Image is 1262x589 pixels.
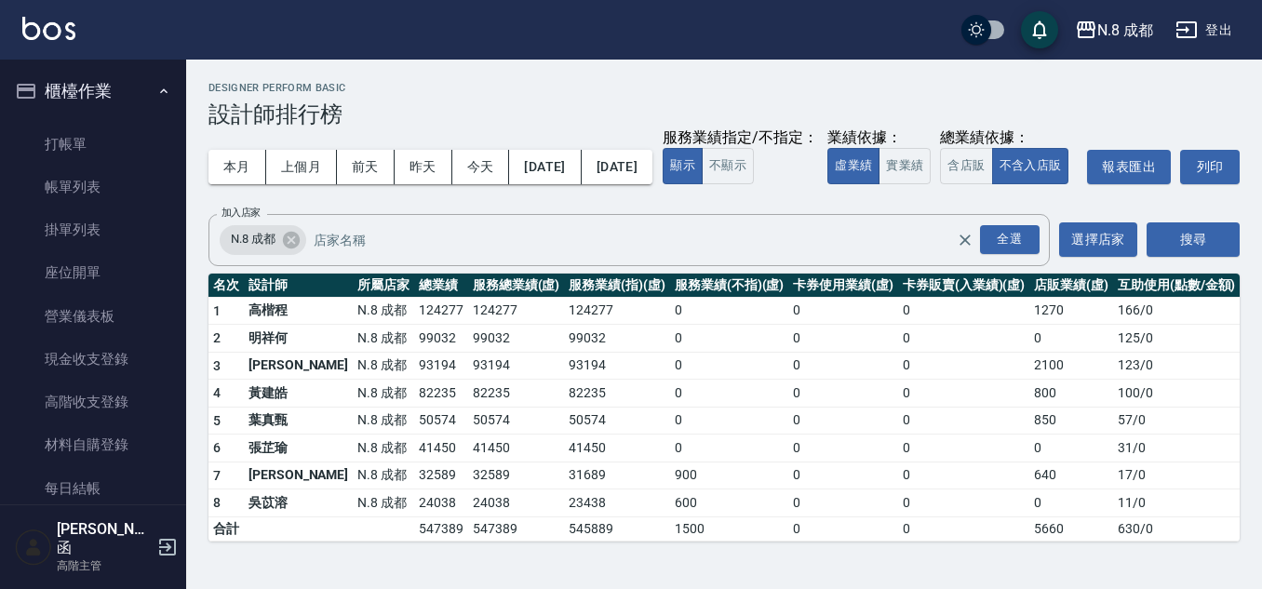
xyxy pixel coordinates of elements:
td: 1500 [670,516,788,541]
td: N.8 成都 [353,325,414,353]
td: 0 [1029,325,1113,353]
button: 列印 [1180,150,1240,184]
button: Clear [952,227,978,253]
td: 100 / 0 [1113,380,1240,408]
th: 服務業績(不指)(虛) [670,274,788,298]
div: 總業績依據： [940,128,1078,148]
td: 900 [670,462,788,489]
td: 31689 [564,462,670,489]
button: 今天 [452,150,510,184]
td: 0 [670,435,788,462]
td: 93194 [414,352,468,380]
td: 合計 [208,516,244,541]
span: N.8 成都 [220,230,287,248]
td: 0 [898,352,1029,380]
td: 0 [898,380,1029,408]
td: 0 [1029,435,1113,462]
span: 8 [213,495,221,510]
td: 124277 [468,297,565,325]
td: 0 [898,297,1029,325]
td: 0 [788,435,898,462]
td: 93194 [468,352,565,380]
td: 545889 [564,516,670,541]
th: 卡券使用業績(虛) [788,274,898,298]
button: 顯示 [663,148,703,184]
td: 50574 [564,407,670,435]
table: a dense table [208,274,1240,542]
td: 32589 [414,462,468,489]
td: 50574 [468,407,565,435]
button: 登出 [1168,13,1240,47]
td: N.8 成都 [353,462,414,489]
td: 0 [670,380,788,408]
td: 0 [788,297,898,325]
h3: 設計師排行榜 [208,101,1240,127]
td: 99032 [414,325,468,353]
td: N.8 成都 [353,297,414,325]
td: 547389 [468,516,565,541]
td: 124277 [564,297,670,325]
span: 1 [213,303,221,318]
td: 11 / 0 [1113,489,1240,517]
button: 本月 [208,150,266,184]
td: 17 / 0 [1113,462,1240,489]
h5: [PERSON_NAME]函 [57,520,152,557]
button: save [1021,11,1058,48]
button: 含店販 [940,148,992,184]
td: 0 [788,462,898,489]
td: 5660 [1029,516,1113,541]
td: N.8 成都 [353,489,414,517]
td: 41450 [414,435,468,462]
td: 0 [898,435,1029,462]
td: 0 [898,325,1029,353]
button: [DATE] [582,150,652,184]
th: 服務業績(指)(虛) [564,274,670,298]
td: 32589 [468,462,565,489]
td: 吳苡溶 [244,489,353,517]
td: 24038 [468,489,565,517]
td: N.8 成都 [353,435,414,462]
td: 124277 [414,297,468,325]
td: 高楷程 [244,297,353,325]
h2: Designer Perform Basic [208,82,1240,94]
td: 31 / 0 [1113,435,1240,462]
a: 打帳單 [7,123,179,166]
th: 所屬店家 [353,274,414,298]
td: 166 / 0 [1113,297,1240,325]
td: 0 [670,352,788,380]
td: 640 [1029,462,1113,489]
td: 82235 [414,380,468,408]
td: 24038 [414,489,468,517]
td: N.8 成都 [353,380,414,408]
td: 2100 [1029,352,1113,380]
img: Logo [22,17,75,40]
span: 5 [213,413,221,428]
a: 掛單列表 [7,208,179,251]
td: 0 [788,352,898,380]
td: 明祥何 [244,325,353,353]
td: 張芷瑜 [244,435,353,462]
td: 600 [670,489,788,517]
a: 帳單列表 [7,166,179,208]
span: 6 [213,440,221,455]
td: 0 [788,325,898,353]
th: 店販業績(虛) [1029,274,1113,298]
a: 座位開單 [7,251,179,294]
td: 41450 [564,435,670,462]
td: 0 [788,516,898,541]
td: 50574 [414,407,468,435]
label: 加入店家 [222,206,261,220]
a: 報表匯出 [1087,150,1171,184]
div: N.8 成都 [220,225,306,255]
button: 搜尋 [1147,222,1240,257]
div: 服務業績指定/不指定： [663,128,818,148]
button: 櫃檯作業 [7,67,179,115]
button: 昨天 [395,150,452,184]
td: 630 / 0 [1113,516,1240,541]
td: 125 / 0 [1113,325,1240,353]
img: Person [15,529,52,566]
button: 不含入店販 [992,148,1069,184]
td: 23438 [564,489,670,517]
td: 0 [788,489,898,517]
button: [DATE] [509,150,581,184]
